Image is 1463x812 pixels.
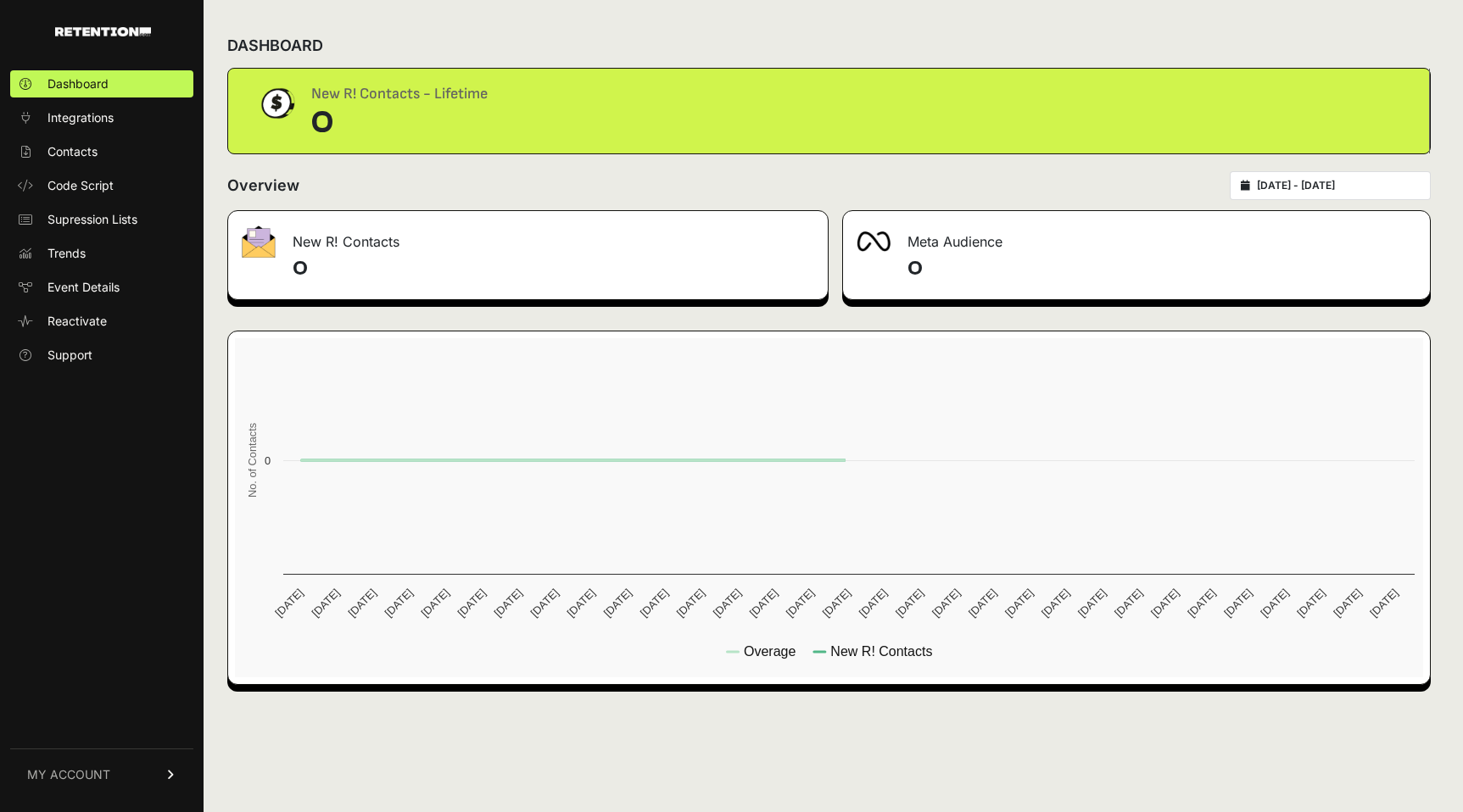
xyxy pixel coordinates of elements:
a: Reactivate [10,308,193,335]
text: [DATE] [345,587,378,620]
div: New R! Contacts [228,211,828,262]
div: Meta Audience [843,211,1431,262]
text: [DATE] [528,587,561,620]
text: [DATE] [1221,587,1254,620]
text: [DATE] [309,587,342,620]
img: Retention.com [55,27,151,36]
text: [DATE] [272,587,305,620]
text: [DATE] [638,587,671,620]
text: [DATE] [492,587,525,620]
text: [DATE] [1039,587,1072,620]
text: [DATE] [382,587,415,620]
text: 0 [265,454,271,467]
text: [DATE] [1112,587,1145,620]
span: MY ACCOUNT [27,766,110,783]
h2: Overview [227,174,299,197]
a: Code Script [10,172,193,199]
a: Trends [10,240,193,267]
text: Overage [744,644,796,659]
a: Support [10,342,193,369]
text: [DATE] [820,587,853,620]
text: [DATE] [784,587,817,620]
span: Supression Lists [47,211,137,228]
text: [DATE] [857,587,890,620]
text: No. of Contacts [246,423,259,498]
text: [DATE] [1258,587,1291,620]
text: [DATE] [1002,587,1036,620]
text: [DATE] [966,587,999,620]
a: Dashboard [10,70,193,97]
text: [DATE] [455,587,489,620]
span: Reactivate [47,313,107,330]
span: Trends [47,245,86,262]
text: [DATE] [930,587,963,620]
a: Integrations [10,104,193,131]
a: Event Details [10,274,193,301]
a: MY ACCOUNT [10,748,193,800]
span: Code Script [47,177,114,194]
text: New R! Contacts [830,644,932,659]
text: [DATE] [711,587,744,620]
span: Event Details [47,279,120,296]
h2: DASHBOARD [227,34,323,58]
h4: 0 [293,255,814,282]
a: Supression Lists [10,206,193,233]
text: [DATE] [1148,587,1181,620]
span: Support [47,347,92,364]
text: [DATE] [1185,587,1218,620]
img: dollar-coin-05c43ed7efb7bc0c12610022525b4bbbb207c7efeef5aecc26f025e68dcafac9.png [255,82,298,125]
img: fa-meta-2f981b61bb99beabf952f7030308934f19ce035c18b003e963880cc3fabeebb7.png [857,231,891,252]
text: [DATE] [1294,587,1327,620]
text: [DATE] [747,587,780,620]
a: Contacts [10,138,193,165]
h4: 0 [907,255,1417,282]
text: [DATE] [418,587,451,620]
div: New R! Contacts - Lifetime [311,82,488,106]
text: [DATE] [565,587,598,620]
span: Integrations [47,109,114,126]
span: Contacts [47,143,98,160]
text: [DATE] [674,587,707,620]
div: 0 [311,106,488,140]
text: [DATE] [893,587,926,620]
text: [DATE] [1367,587,1400,620]
text: [DATE] [1075,587,1108,620]
span: Dashboard [47,75,109,92]
text: [DATE] [601,587,634,620]
img: fa-envelope-19ae18322b30453b285274b1b8af3d052b27d846a4fbe8435d1a52b978f639a2.png [242,225,276,258]
text: [DATE] [1331,587,1364,620]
